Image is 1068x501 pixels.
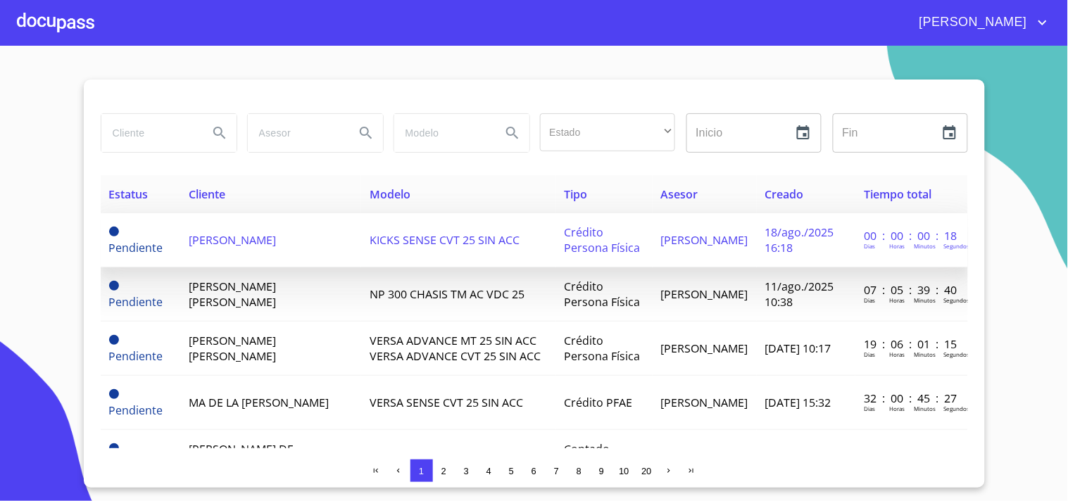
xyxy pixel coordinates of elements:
span: Pendiente [109,281,119,291]
button: 9 [591,459,613,482]
span: Crédito PFAE [565,395,633,410]
span: 5 [509,466,514,476]
p: Minutos [914,350,936,358]
p: Minutos [914,405,936,412]
span: 11/ago./2025 10:38 [765,279,834,310]
span: [PERSON_NAME] [661,341,748,356]
button: Search [496,116,529,150]
p: 32 : 00 : 45 : 27 [864,391,959,406]
span: NP 300 CHASIS TM AC VDC 25 [370,286,524,302]
p: Segundos [943,296,969,304]
button: 5 [501,459,523,482]
span: Pendiente [109,227,119,236]
span: 9 [599,466,604,476]
p: 00 : 00 : 00 : 18 [864,228,959,243]
span: [DATE] 10:17 [765,341,831,356]
span: Tipo [565,186,588,202]
p: Dias [864,242,875,250]
button: 7 [546,459,568,482]
p: Dias [864,405,875,412]
span: [PERSON_NAME] [PERSON_NAME] [189,279,276,310]
span: [PERSON_NAME] [909,11,1034,34]
span: 6 [532,466,536,476]
button: 8 [568,459,591,482]
button: Search [349,116,383,150]
input: search [394,114,490,152]
span: [PERSON_NAME] [661,232,748,248]
p: Segundos [943,405,969,412]
span: Pendiente [109,240,163,255]
button: 4 [478,459,501,482]
span: Pendiente [109,294,163,310]
button: 20 [636,459,658,482]
span: 2 [441,466,446,476]
p: Horas [889,242,905,250]
span: 7 [554,466,559,476]
span: 8 [577,466,582,476]
span: Tiempo total [864,186,931,202]
span: 1 [419,466,424,476]
span: Contado Persona Física [565,441,641,472]
span: [PERSON_NAME] DE [PERSON_NAME] [189,441,294,472]
span: Crédito Persona Física [565,333,641,364]
span: Cliente [189,186,225,202]
span: Pendiente [109,335,119,345]
p: Minutos [914,296,936,304]
span: Pendiente [109,443,119,453]
span: [PERSON_NAME] [661,395,748,410]
span: MA DE LA [PERSON_NAME] [189,395,329,410]
p: 07 : 05 : 39 : 40 [864,282,959,298]
span: Estatus [109,186,149,202]
button: 2 [433,459,456,482]
span: 18/ago./2025 16:18 [765,224,834,255]
input: search [248,114,344,152]
span: [PERSON_NAME] [189,232,276,248]
button: 3 [456,459,478,482]
span: Crédito Persona Física [565,224,641,255]
span: Pendiente [109,348,163,364]
p: Segundos [943,242,969,250]
p: Horas [889,405,905,412]
span: [PERSON_NAME] [PERSON_NAME] [189,333,276,364]
span: Modelo [370,186,410,202]
span: Crédito Persona Física [565,279,641,310]
span: 20 [641,466,651,476]
span: [DATE] 15:32 [765,395,831,410]
p: Horas [889,296,905,304]
span: Creado [765,186,804,202]
span: Pendiente [109,389,119,399]
span: VERSA ADVANCE MT 25 SIN ACC VERSA ADVANCE CVT 25 SIN ACC [370,333,541,364]
span: 3 [464,466,469,476]
span: 10 [619,466,629,476]
p: Minutos [914,242,936,250]
span: Asesor [661,186,698,202]
button: account of current user [909,11,1051,34]
span: 4 [486,466,491,476]
span: [PERSON_NAME] [661,286,748,302]
button: Search [203,116,237,150]
p: 19 : 06 : 01 : 15 [864,336,959,352]
button: 1 [410,459,433,482]
button: 6 [523,459,546,482]
p: 37 : 05 : 06 : 22 [864,445,959,460]
span: Pendiente [109,402,163,418]
input: search [101,114,197,152]
p: Horas [889,350,905,358]
button: 10 [613,459,636,482]
div: ​ [540,113,675,151]
span: KICKS SENSE CVT 25 SIN ACC [370,232,520,248]
p: Segundos [943,350,969,358]
span: VERSA SENSE CVT 25 SIN ACC [370,395,523,410]
p: Dias [864,350,875,358]
p: Dias [864,296,875,304]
